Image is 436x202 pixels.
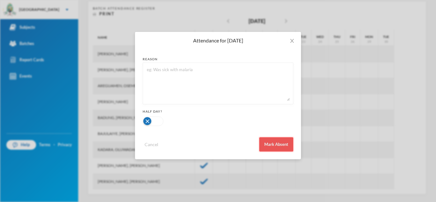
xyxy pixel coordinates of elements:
i: icon: close [289,38,295,43]
button: Mark Absent [259,137,293,152]
button: Close [283,32,301,50]
div: Half Day? [143,109,293,114]
button: Cancel [143,141,160,148]
div: reason [143,57,293,62]
div: Attendance for [DATE] [143,37,293,44]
